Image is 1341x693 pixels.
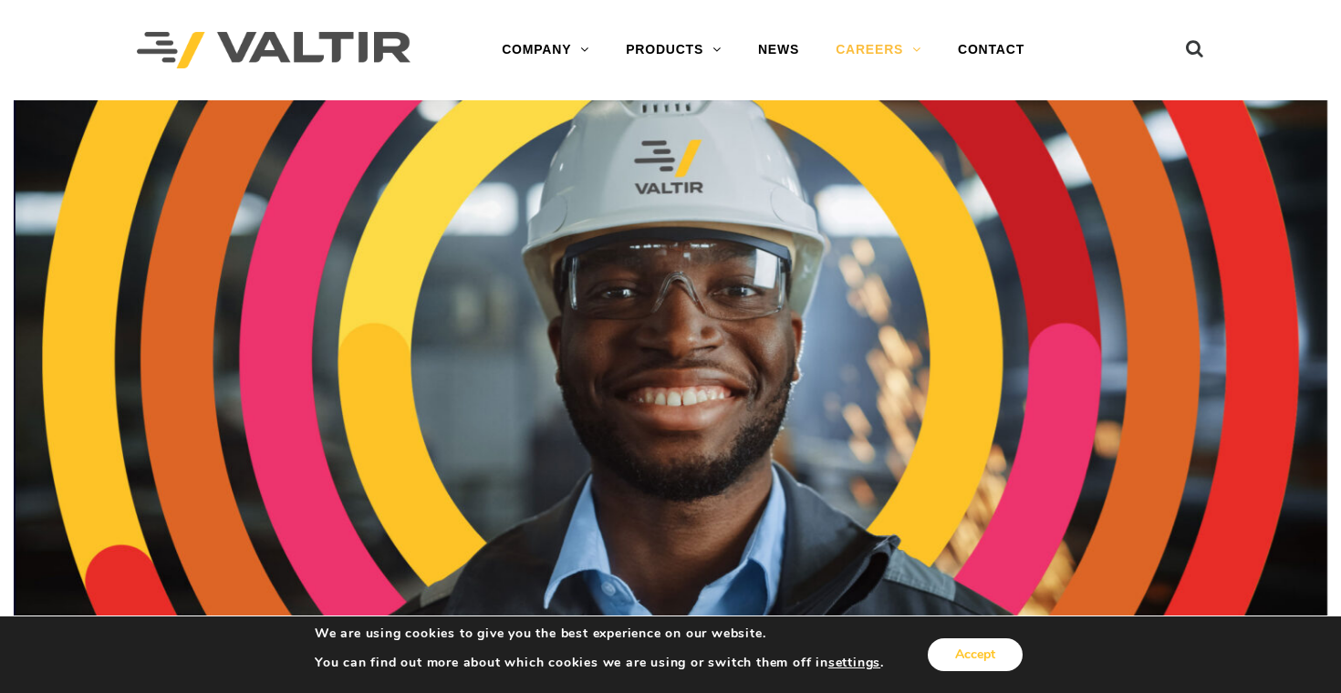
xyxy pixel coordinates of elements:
[14,100,1327,618] img: Careers_Header
[315,655,884,671] p: You can find out more about which cookies we are using or switch them off in .
[608,32,740,68] a: PRODUCTS
[828,655,880,671] button: settings
[817,32,940,68] a: CAREERS
[137,32,411,69] img: Valtir
[740,32,817,68] a: NEWS
[483,32,608,68] a: COMPANY
[940,32,1043,68] a: CONTACT
[928,638,1023,671] button: Accept
[315,626,884,642] p: We are using cookies to give you the best experience on our website.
